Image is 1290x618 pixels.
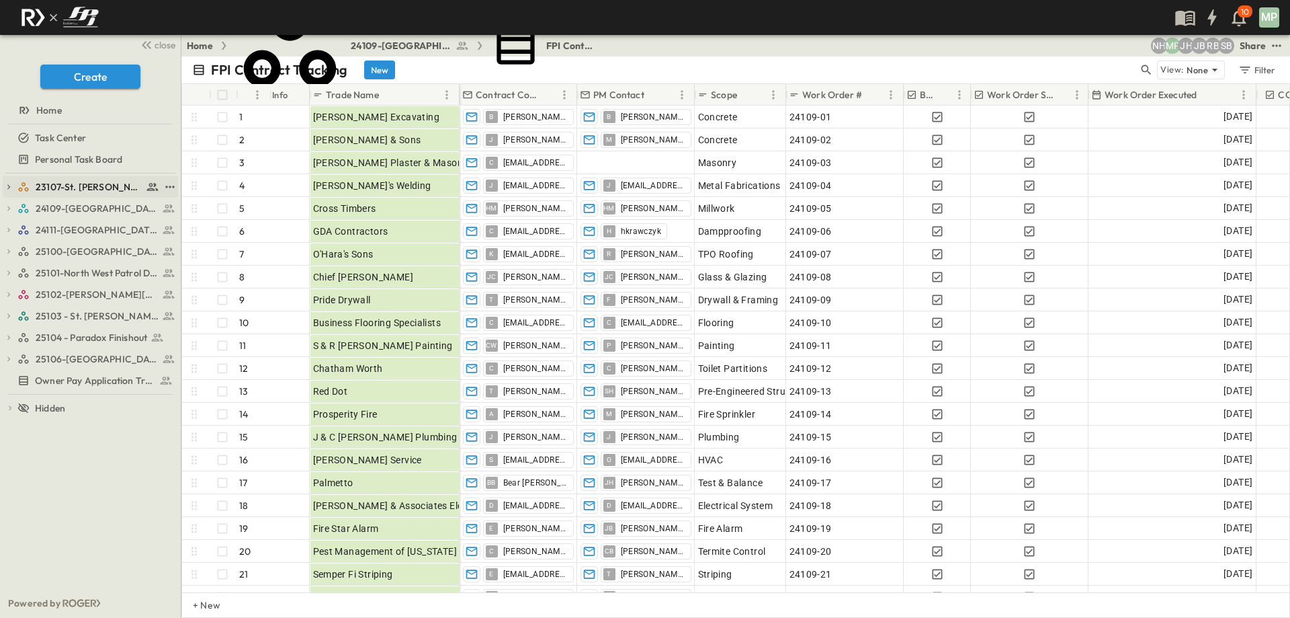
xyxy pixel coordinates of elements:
span: 24109-21 [789,568,832,581]
span: TPO Roofing [698,247,754,261]
p: 9 [239,293,245,307]
span: [PERSON_NAME] & Sons [313,133,421,147]
span: Owner Pay Application Tracking [35,374,154,387]
span: 24109-04 [789,179,832,192]
a: 24111-FWMSH Building Reno [17,221,175,239]
span: [DATE] [1223,269,1252,284]
span: R [607,254,611,254]
p: 5 [239,202,245,215]
span: Prosperity Fire [313,408,378,421]
span: Hardy Fence [313,590,368,604]
span: [DATE] [1223,475,1252,490]
p: 16 [239,453,248,467]
p: 3 [239,156,245,169]
span: [EMAIL_ADDRESS][DOMAIN_NAME] [503,500,568,511]
a: Home [187,39,213,52]
span: Pest Management of [US_STATE] [313,545,458,558]
p: Scope [711,88,737,102]
div: Owner Pay Application Trackingtest [3,370,178,391]
span: 24109-16 [789,453,832,467]
span: 24109-07 [789,247,832,261]
div: 24111-FWMSH Building Renotest [3,219,178,241]
span: 25103 - St. [PERSON_NAME] Phase 2 [36,309,159,323]
span: [DATE] [1223,292,1252,307]
span: [DATE] [1223,383,1252,399]
span: Palmetto [313,476,353,490]
span: S [489,459,493,460]
span: Hidden [35,401,65,415]
span: [EMAIL_ADDRESS][DOMAIN_NAME] [621,455,685,465]
a: 23107-St. Martin De Porres [17,178,159,196]
div: Nila Hutcheson (nhutcheson@fpibuilders.com) [1151,38,1167,54]
p: 19 [239,522,248,535]
span: Bear [PERSON_NAME] [503,477,568,488]
button: Filter [1233,61,1279,79]
a: 25104 - Paradox Finishout [17,328,175,347]
a: 25106-St. Andrews Parking Lot [17,350,175,369]
span: [PERSON_NAME][EMAIL_ADDRESS][DOMAIN_NAME] [621,363,685,374]
span: 24109-09 [789,293,832,307]
span: 25106-St. Andrews Parking Lot [36,352,159,366]
span: 24109-01 [789,110,832,124]
p: 17 [239,476,247,490]
span: [PERSON_NAME] [503,203,568,214]
div: Jeremiah Bailey (jbailey@fpibuilders.com) [1191,38,1207,54]
div: Filter [1238,63,1276,77]
span: [DATE] [1223,178,1252,193]
div: Jose Hurtado (jhurtado@fpibuilders.com) [1178,38,1194,54]
span: Red Dot [313,385,348,398]
p: + New [193,598,201,612]
button: test [162,179,178,195]
span: JH [605,482,614,483]
span: [DATE] [1223,589,1252,605]
span: Electrical System [698,499,773,512]
span: O'Hara's Sons [313,247,374,261]
a: Task Center [3,128,175,147]
span: [DATE] [1223,246,1252,262]
span: [PERSON_NAME][EMAIL_ADDRESS][DOMAIN_NAME] [621,134,685,145]
div: 23107-St. Martin De Porrestest [3,176,178,198]
span: [PERSON_NAME][EMAIL_ADDRESS][DOMAIN_NAME] [503,523,568,534]
span: Painting [698,339,735,352]
p: 8 [239,270,245,284]
span: Flooring [698,316,734,330]
span: BB [487,482,496,483]
div: 25106-St. Andrews Parking Lottest [3,348,178,370]
span: 24109-05 [789,202,832,215]
span: Fire Alarm [698,522,743,535]
p: FPI Contract Tracking [211,61,348,79]
p: View: [1160,63,1184,77]
span: Business Flooring Specialists [313,316,441,330]
span: [EMAIL_ADDRESS][DOMAIN_NAME] [503,180,568,191]
button: Menu [556,87,572,103]
button: Sort [941,87,955,102]
button: Sort [542,87,556,102]
span: SH [605,391,614,391]
span: Pre-Engineered Structures [698,385,814,398]
span: [PERSON_NAME][EMAIL_ADDRESS][PERSON_NAME][DOMAIN_NAME] [503,432,568,442]
span: Pride Drywall [313,293,371,307]
span: T [607,574,611,574]
span: B [607,116,611,117]
span: 25102-Christ The Redeemer Anglican Church [36,288,159,301]
span: [DATE] [1223,155,1252,170]
span: [PERSON_NAME][EMAIL_ADDRESS][DOMAIN_NAME] [621,569,685,580]
span: J & C [PERSON_NAME] Plumbing [313,430,458,444]
span: [DATE] [1223,429,1252,445]
span: 24109-17 [789,476,832,490]
span: [PERSON_NAME] Service [313,453,422,467]
p: Work Order Executed [1105,88,1197,102]
p: 20 [239,545,251,558]
span: [PERSON_NAME][EMAIL_ADDRESS][DOMAIN_NAME] [503,363,568,374]
button: Menu [1069,87,1085,103]
span: T [489,391,493,391]
button: Sort [382,87,396,102]
p: 10 [239,316,249,330]
button: Menu [1236,87,1252,103]
div: 25101-North West Patrol Divisiontest [3,262,178,284]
